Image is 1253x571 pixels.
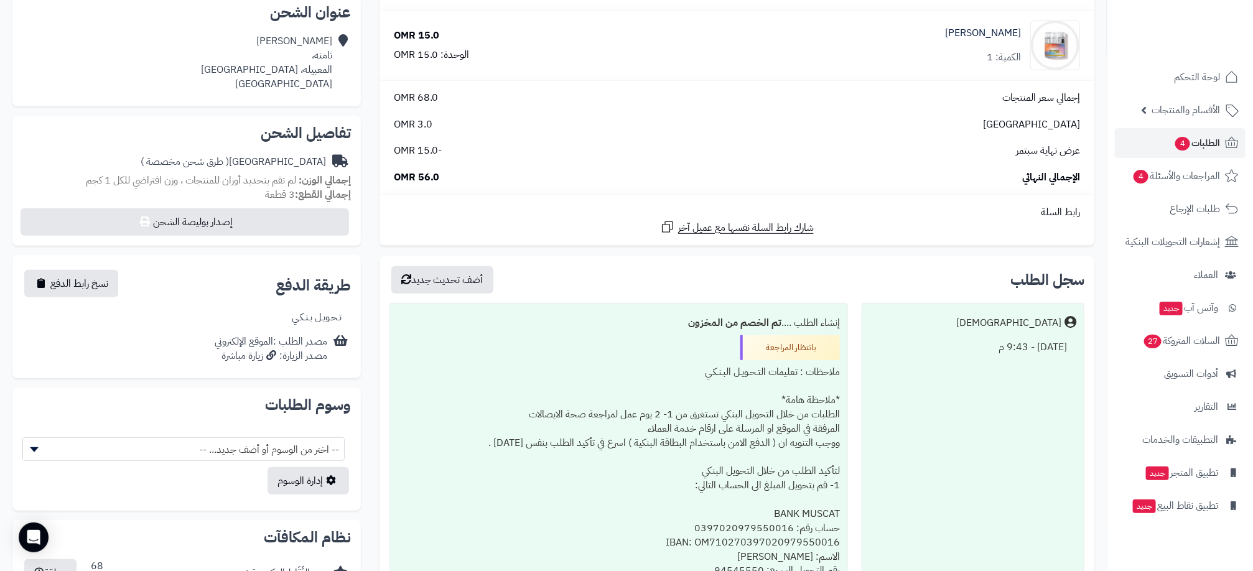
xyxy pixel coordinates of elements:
[1115,425,1246,455] a: التطبيقات والخدمات
[394,29,440,43] div: 15.0 OMR
[394,144,442,158] span: -15.0 OMR
[1002,91,1080,105] span: إجمالي سعر المنتجات
[1143,332,1220,350] span: السلات المتروكة
[276,278,351,293] h2: طريقة الدفع
[1115,62,1246,92] a: لوحة التحكم
[1142,431,1218,448] span: التطبيقات والخدمات
[1115,293,1246,323] a: وآتس آبجديد
[391,266,493,294] button: أضف تحديث جديد
[1174,68,1220,86] span: لوحة التحكم
[22,5,351,20] h2: عنوان الشحن
[1031,21,1079,70] img: 1739577768-cm4q2rj8k0e1p01klabvk8x78_retinol_2-90x90.png
[19,522,49,552] div: Open Intercom Messenger
[945,26,1021,40] a: [PERSON_NAME]
[1168,28,1241,54] img: logo-2.png
[268,467,349,494] a: إدارة الوسوم
[1115,392,1246,422] a: التقارير
[50,276,108,291] span: نسخ رابط الدفع
[1115,194,1246,224] a: طلبات الإرجاع
[21,208,349,236] button: إصدار بوليصة الشحن
[1016,144,1080,158] span: عرض نهاية سبتمر
[1160,302,1183,315] span: جديد
[384,205,1089,220] div: رابط السلة
[24,270,118,297] button: نسخ رابط الدفع
[1115,227,1246,257] a: إشعارات التحويلات البنكية
[141,155,326,169] div: [GEOGRAPHIC_DATA]
[688,315,781,330] b: تم الخصم من المخزون
[1152,101,1220,119] span: الأقسام والمنتجات
[292,310,342,325] div: تـحـويـل بـنـكـي
[394,91,439,105] span: 68.0 OMR
[1115,128,1246,158] a: الطلبات4
[1134,170,1149,184] span: 4
[201,34,332,91] div: [PERSON_NAME] ثامنه، المعبيله، [GEOGRAPHIC_DATA] [GEOGRAPHIC_DATA]
[86,173,296,188] span: لم تقم بتحديد أوزان للمنتجات ، وزن افتراضي للكل 1 كجم
[1133,499,1156,513] span: جديد
[740,335,840,360] div: بانتظار المراجعة
[23,438,344,462] span: -- اختر من الوسوم أو أضف جديد... --
[678,221,814,235] span: شارك رابط السلة نفسها مع عميل آخر
[1115,458,1246,488] a: تطبيق المتجرجديد
[1194,266,1218,284] span: العملاء
[394,118,432,132] span: 3.0 OMR
[22,530,351,545] h2: نظام المكافآت
[1125,233,1220,251] span: إشعارات التحويلات البنكية
[1132,497,1218,514] span: تطبيق نقاط البيع
[1115,491,1246,521] a: تطبيق نقاط البيعجديد
[299,173,351,188] strong: إجمالي الوزن:
[1132,167,1220,185] span: المراجعات والأسئلة
[22,126,351,141] h2: تفاصيل الشحن
[1146,467,1169,480] span: جديد
[1174,134,1220,152] span: الطلبات
[295,187,351,202] strong: إجمالي القطع:
[394,170,440,185] span: 56.0 OMR
[956,316,1061,330] div: [DEMOGRAPHIC_DATA]
[1175,137,1191,151] span: 4
[1170,200,1220,218] span: طلبات الإرجاع
[22,397,351,412] h2: وسوم الطلبات
[394,48,470,62] div: الوحدة: 15.0 OMR
[1115,161,1246,191] a: المراجعات والأسئلة4
[1195,398,1218,415] span: التقارير
[1145,464,1218,481] span: تطبيق المتجر
[1022,170,1080,185] span: الإجمالي النهائي
[983,118,1080,132] span: [GEOGRAPHIC_DATA]
[22,437,345,461] span: -- اختر من الوسوم أو أضف جديد... --
[1115,359,1246,389] a: أدوات التسويق
[265,187,351,202] small: 3 قطعة
[870,335,1076,360] div: [DATE] - 9:43 م
[1158,299,1218,317] span: وآتس آب
[1164,365,1218,383] span: أدوات التسويق
[1010,272,1084,287] h3: سجل الطلب
[215,335,327,363] div: مصدر الطلب :الموقع الإلكتروني
[660,220,814,235] a: شارك رابط السلة نفسها مع عميل آخر
[1144,335,1162,349] span: 27
[141,154,229,169] span: ( طرق شحن مخصصة )
[987,50,1021,65] div: الكمية: 1
[1115,260,1246,290] a: العملاء
[1115,326,1246,356] a: السلات المتروكة27
[398,311,840,335] div: إنشاء الطلب ....
[215,349,327,363] div: مصدر الزيارة: زيارة مباشرة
